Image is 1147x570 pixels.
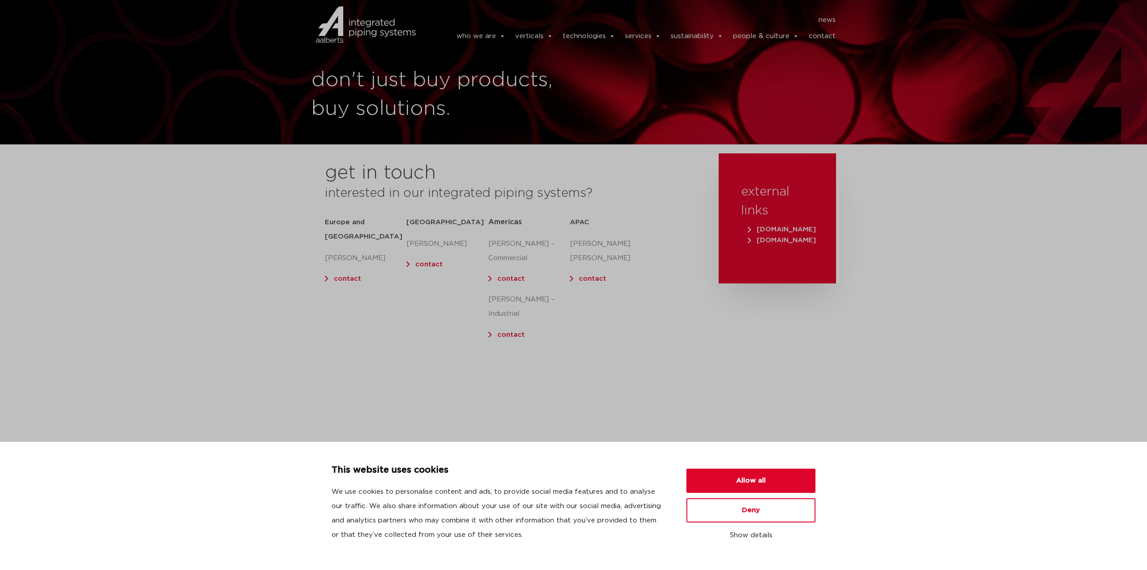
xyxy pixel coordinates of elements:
[741,183,814,220] h3: external links
[746,237,818,244] a: [DOMAIN_NAME]
[748,226,816,233] span: [DOMAIN_NAME]
[686,498,815,522] button: Deny
[686,528,815,543] button: Show details
[497,275,525,282] a: contact
[332,485,665,542] p: We use cookies to personalise content and ads, to provide social media features and to analyse ou...
[570,215,651,230] h5: APAC
[686,469,815,493] button: Allow all
[406,237,488,251] p: [PERSON_NAME]
[809,27,836,45] a: contact
[579,275,606,282] a: contact
[429,13,836,27] nav: Menu
[457,27,505,45] a: who we are
[625,27,661,45] a: services
[819,13,836,27] a: news
[748,237,816,244] span: [DOMAIN_NAME]
[406,215,488,230] h5: [GEOGRAPHIC_DATA]
[671,27,723,45] a: sustainability
[325,251,406,265] p: [PERSON_NAME]
[325,162,436,184] h2: get in touch
[488,237,570,265] p: [PERSON_NAME] – Commercial
[325,219,402,240] strong: Europe and [GEOGRAPHIC_DATA]
[334,275,361,282] a: contact
[746,226,818,233] a: [DOMAIN_NAME]
[733,27,799,45] a: people & culture
[497,331,525,338] a: contact
[570,237,651,265] p: [PERSON_NAME] [PERSON_NAME]
[332,463,665,478] p: This website uses cookies
[415,261,443,268] a: contact
[325,184,696,203] h3: interested in our integrated piping systems?
[488,292,570,321] p: [PERSON_NAME] – Industrial
[563,27,615,45] a: technologies
[488,218,522,226] span: Americas
[515,27,553,45] a: verticals
[311,66,569,123] h1: don't just buy products, buy solutions.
